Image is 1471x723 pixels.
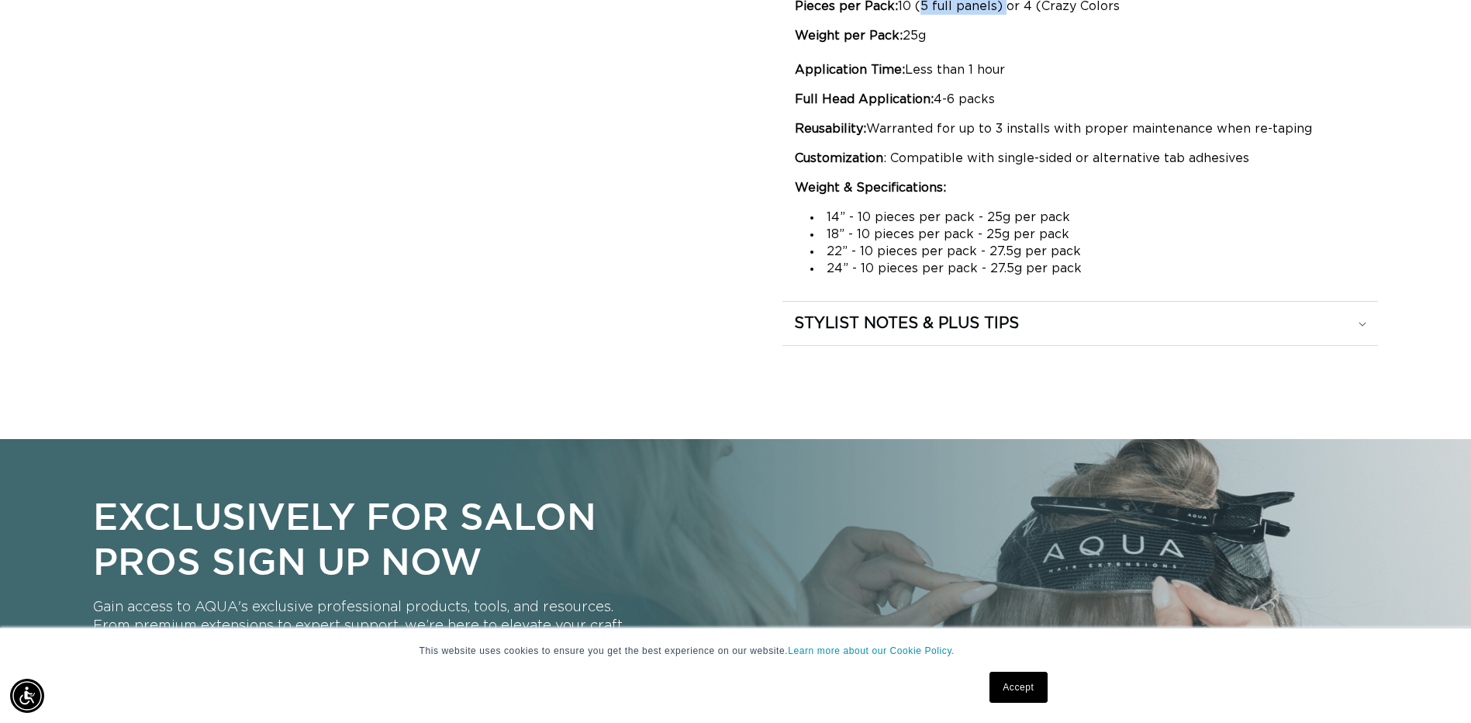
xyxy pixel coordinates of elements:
[782,302,1378,345] summary: STYLIST NOTES & PLUS TIPS
[1393,649,1471,723] iframe: Chat Widget
[788,645,955,656] a: Learn more about our Cookie Policy.
[989,672,1047,703] a: Accept
[794,313,1019,334] h2: STYLIST NOTES & PLUS TIPS
[810,260,1366,277] li: 24” - 10 pieces per pack - 27.5g per pack
[795,64,905,76] strong: Application Time:
[795,93,934,106] strong: Full Head Application:
[795,123,866,135] strong: Reusability:
[795,27,1366,78] p: 25g Less than 1 hour
[10,679,44,713] div: Accessibility Menu
[795,150,1366,167] p: : Compatible with single-sided or alternative tab adhesives
[795,152,883,164] strong: Customization
[810,243,1366,260] li: 22” - 10 pieces per pack - 27.5g per pack
[810,226,1366,243] li: 18” - 10 pieces per pack - 25g per pack
[795,29,903,42] strong: Weight per Pack:
[420,644,1052,658] p: This website uses cookies to ensure you get the best experience on our website.
[93,493,627,583] p: Exclusively for Salon Pros Sign Up Now
[810,209,1366,226] li: 14” - 10 pieces per pack - 25g per pack
[795,182,946,194] strong: Weight & Specifications:
[795,120,1366,137] p: Warranted for up to 3 installs with proper maintenance when re-taping
[795,91,1366,108] p: 4-6 packs
[93,598,627,654] p: Gain access to AQUA's exclusive professional products, tools, and resources. From premium extensi...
